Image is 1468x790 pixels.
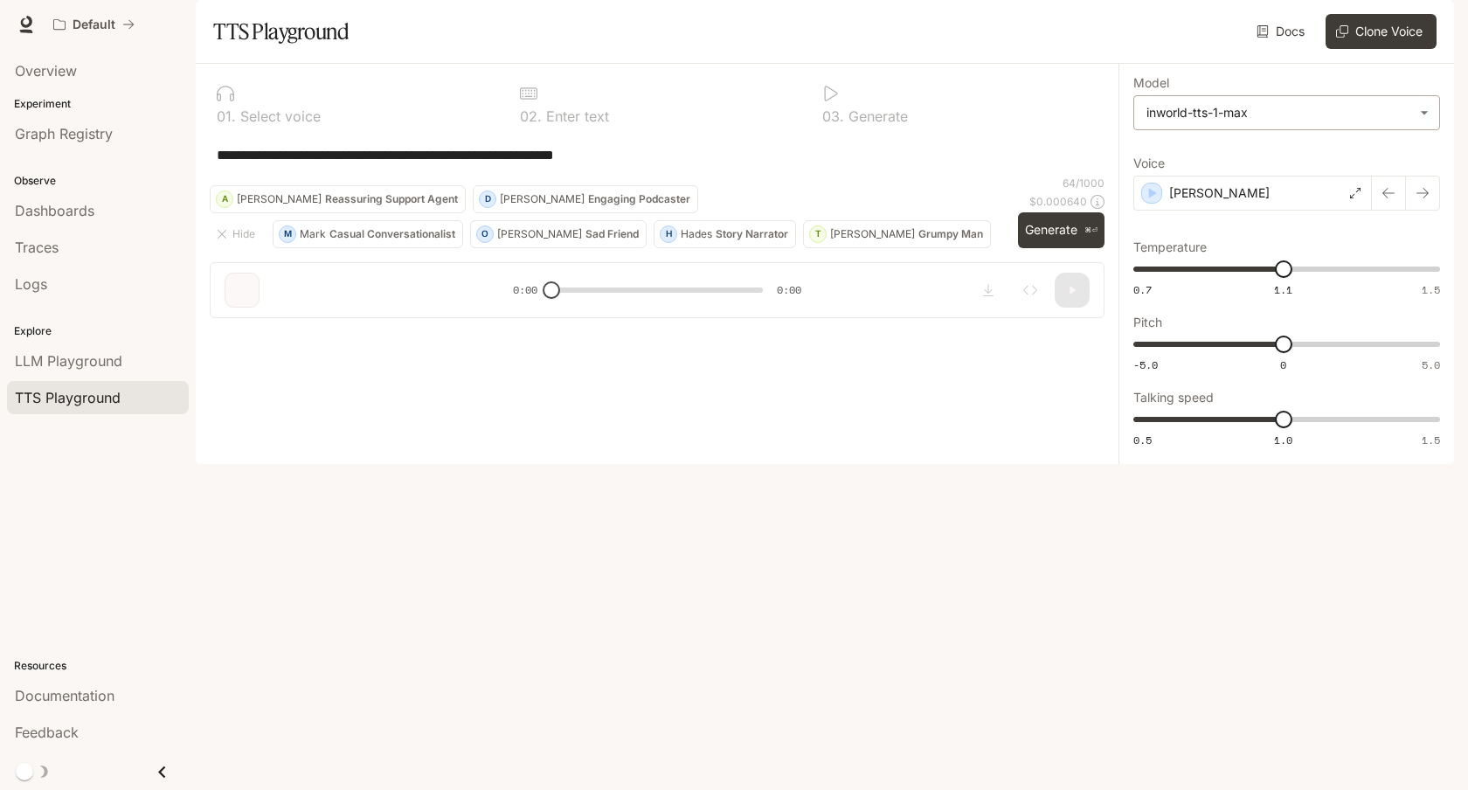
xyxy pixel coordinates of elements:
p: 64 / 1000 [1063,176,1104,191]
p: Model [1133,77,1169,89]
span: 1.1 [1274,282,1292,297]
button: O[PERSON_NAME]Sad Friend [470,220,647,248]
p: ⌘⏎ [1084,225,1098,236]
p: Voice [1133,157,1165,170]
div: inworld-tts-1-max [1146,104,1411,121]
button: Hide [210,220,266,248]
p: Mark [300,229,326,239]
p: Pitch [1133,316,1162,329]
p: [PERSON_NAME] [497,229,582,239]
div: D [480,185,495,213]
span: 1.5 [1422,282,1440,297]
div: H [661,220,676,248]
p: Engaging Podcaster [588,194,690,204]
div: T [810,220,826,248]
p: 0 3 . [822,109,844,123]
p: Reassuring Support Agent [325,194,458,204]
button: Clone Voice [1326,14,1437,49]
p: Enter text [542,109,609,123]
button: Generate⌘⏎ [1018,212,1104,248]
p: Hades [681,229,712,239]
div: inworld-tts-1-max [1134,96,1439,129]
span: 5.0 [1422,357,1440,372]
span: 1.0 [1274,433,1292,447]
p: Default [73,17,115,32]
p: Talking speed [1133,392,1214,404]
p: Generate [844,109,908,123]
span: 0 [1280,357,1286,372]
p: 0 2 . [520,109,542,123]
p: Select voice [236,109,321,123]
p: [PERSON_NAME] [1169,184,1270,202]
p: Sad Friend [585,229,639,239]
p: $ 0.000640 [1029,194,1087,209]
p: Temperature [1133,241,1207,253]
button: T[PERSON_NAME]Grumpy Man [803,220,991,248]
p: Story Narrator [716,229,788,239]
span: -5.0 [1133,357,1158,372]
p: [PERSON_NAME] [500,194,585,204]
p: [PERSON_NAME] [237,194,322,204]
div: O [477,220,493,248]
button: All workspaces [45,7,142,42]
a: Docs [1253,14,1312,49]
p: Grumpy Man [918,229,983,239]
p: Casual Conversationalist [329,229,455,239]
div: M [280,220,295,248]
button: MMarkCasual Conversationalist [273,220,463,248]
h1: TTS Playground [213,14,349,49]
button: HHadesStory Narrator [654,220,796,248]
div: A [217,185,232,213]
p: [PERSON_NAME] [830,229,915,239]
span: 1.5 [1422,433,1440,447]
button: A[PERSON_NAME]Reassuring Support Agent [210,185,466,213]
span: 0.7 [1133,282,1152,297]
button: D[PERSON_NAME]Engaging Podcaster [473,185,698,213]
span: 0.5 [1133,433,1152,447]
p: 0 1 . [217,109,236,123]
